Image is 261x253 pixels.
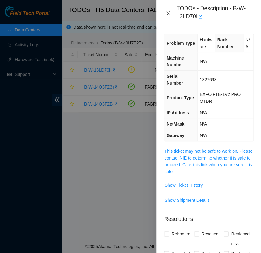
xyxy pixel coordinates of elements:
[200,77,217,82] span: 1827693
[200,37,212,49] span: Hardware
[200,110,207,115] span: N/A
[166,122,184,126] span: NetMask
[164,195,210,205] button: Show Shipment Details
[200,122,207,126] span: N/A
[166,74,183,85] span: Serial Number
[164,10,173,16] button: Close
[166,11,171,16] span: close
[164,210,254,223] p: Resolutions
[200,92,241,104] span: EXFO FTB-1V2 PRO OTDR
[200,59,207,64] span: N/A
[165,197,209,204] span: Show Shipment Details
[166,41,195,46] span: Problem Type
[166,56,184,67] span: Machine Number
[229,229,254,249] span: Replaced disk
[166,133,184,138] span: Gateway
[169,229,193,239] span: Rebooted
[246,37,250,49] span: N/A
[166,95,194,100] span: Product Type
[199,229,221,239] span: Rescued
[176,5,254,22] div: TODOs - Description - B-W-13LD70I
[200,133,207,138] span: N/A
[166,110,189,115] span: IP Address
[164,180,203,190] button: Show Ticket History
[165,182,203,189] span: Show Ticket History
[217,37,233,49] span: Rack Number
[164,149,253,174] a: This ticket may not be safe to work on. Please contact NIE to determine whether it is safe to pro...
